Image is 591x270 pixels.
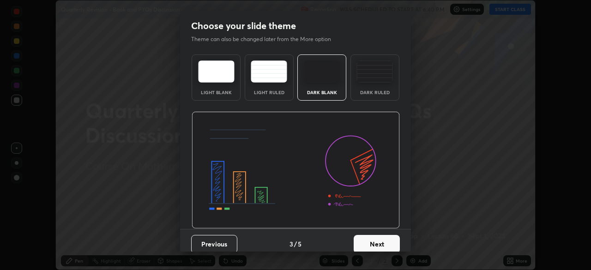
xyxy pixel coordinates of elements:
img: darkThemeBanner.d06ce4a2.svg [192,112,400,229]
h4: 5 [298,239,302,249]
div: Light Blank [198,90,235,95]
div: Dark Blank [303,90,340,95]
h2: Choose your slide theme [191,20,296,32]
img: lightTheme.e5ed3b09.svg [198,60,235,83]
img: darkRuledTheme.de295e13.svg [356,60,393,83]
div: Dark Ruled [356,90,393,95]
img: lightRuledTheme.5fabf969.svg [251,60,287,83]
div: Light Ruled [251,90,288,95]
p: Theme can also be changed later from the More option [191,35,341,43]
img: darkTheme.f0cc69e5.svg [304,60,340,83]
button: Next [354,235,400,253]
h4: / [294,239,297,249]
h4: 3 [289,239,293,249]
button: Previous [191,235,237,253]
